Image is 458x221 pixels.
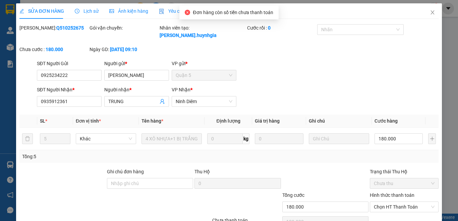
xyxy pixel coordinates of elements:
[282,192,304,198] span: Tổng cước
[90,24,158,32] div: Gói vận chuyển:
[75,9,79,13] span: clock-circle
[107,169,144,174] label: Ghi chú đơn hàng
[255,118,280,124] span: Giá trị hàng
[160,24,246,39] div: Nhân viên tạo:
[172,87,190,92] span: VP Nhận
[37,60,102,67] div: SĐT Người Gửi
[176,96,232,106] span: Ninh Diêm
[423,3,442,22] button: Close
[141,133,202,144] input: VD: Bàn, Ghế
[428,133,436,144] button: plus
[19,8,64,14] span: SỬA ĐƠN HÀNG
[19,24,88,32] div: [PERSON_NAME]:
[107,178,193,189] input: Ghi chú đơn hàng
[37,86,102,93] div: SĐT Người Nhận
[22,133,33,144] button: delete
[19,46,88,53] div: Chưa cước :
[90,46,158,53] div: Ngày GD:
[268,25,271,31] b: 0
[370,168,439,175] div: Trạng thái Thu Hộ
[104,60,169,67] div: Người gửi
[374,202,435,212] span: Chọn HT Thanh Toán
[243,133,249,144] span: kg
[56,25,84,31] b: Q510252675
[255,133,303,144] input: 0
[109,9,114,13] span: picture
[76,118,101,124] span: Đơn vị tính
[370,192,414,198] label: Hình thức thanh toán
[306,115,372,128] th: Ghi chú
[309,133,369,144] input: Ghi Chú
[80,134,132,144] span: Khác
[22,153,177,160] div: Tổng: 5
[185,10,190,15] span: close-circle
[160,99,165,104] span: user-add
[375,118,398,124] span: Cước hàng
[159,8,230,14] span: Yêu cầu xuất hóa đơn điện tử
[374,178,435,188] span: Chưa thu
[110,47,137,52] b: [DATE] 09:10
[40,118,45,124] span: SL
[159,9,164,14] img: icon
[141,118,163,124] span: Tên hàng
[160,33,217,38] b: [PERSON_NAME].huynhgia
[247,24,316,32] div: Cước rồi :
[216,118,240,124] span: Định lượng
[430,10,435,15] span: close
[75,8,99,14] span: Lịch sử
[194,169,210,174] span: Thu Hộ
[19,9,24,13] span: edit
[193,10,273,15] span: Đơn hàng còn số tiền chưa thanh toán
[172,60,236,67] div: VP gửi
[176,70,232,80] span: Quận 5
[46,47,63,52] b: 180.000
[104,86,169,93] div: Người nhận
[109,8,148,14] span: Ảnh kiện hàng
